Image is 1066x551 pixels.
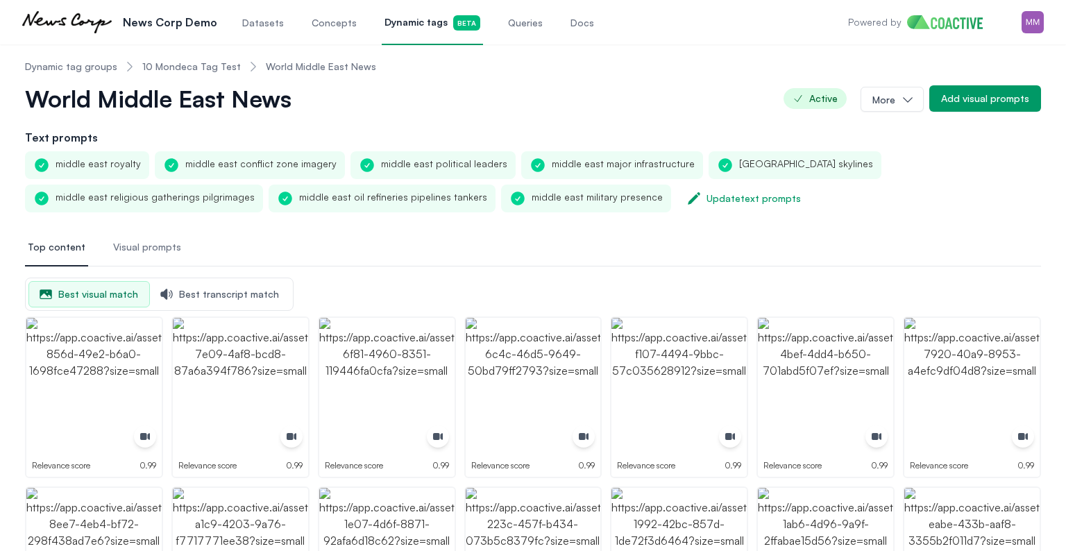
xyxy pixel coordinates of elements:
span: World Middle East News [25,85,291,112]
img: News Corp Demo [22,11,112,33]
div: middle east oil refineries pipelines tankers [269,185,496,212]
div: Update text prompts [707,192,801,205]
nav: Breadcrumb [25,49,1041,85]
p: 0.99 [432,460,449,471]
div: Add visual prompts [941,92,1029,105]
button: Visual prompts [110,229,184,266]
p: Powered by [848,15,902,29]
a: 10 Mondeca Tag Test [142,60,241,74]
img: https://app.coactive.ai/assets/ui/images/coactive/New_Corp_Archive_2yrs_IS_1750775276540/95dc5482... [758,318,893,453]
img: Menu for the logged in user [1022,11,1044,33]
p: News Corp Demo [123,14,217,31]
button: Add visual prompts [929,85,1041,112]
img: https://app.coactive.ai/assets/ui/images/coactive/New_Corp_Archive_2yrs_IS_1750775276540/61bfadc2... [904,318,1040,453]
div: middle east political leaders [350,151,516,179]
img: https://app.coactive.ai/assets/ui/images/coactive/New_Corp_Archive_2yrs_IS_1750775276540/241827ae... [173,318,308,453]
div: middle east major infrastructure [521,151,703,179]
span: World Middle East News [266,60,376,74]
p: Relevance score [763,460,822,471]
div: middle east religious gatherings pilgrimages [25,185,263,212]
span: Visual prompts [113,240,181,254]
p: Relevance score [32,460,90,471]
p: 0.99 [578,460,595,471]
p: 0.99 [286,460,303,471]
img: Home [907,15,994,29]
p: Relevance score [471,460,530,471]
p: 0.99 [139,460,156,471]
img: https://app.coactive.ai/assets/ui/images/coactive/New_Corp_Archive_2yrs_IS_1750775276540/78234089... [466,318,601,453]
span: Top content [28,240,85,254]
span: Datasets [242,16,284,30]
span: Best visual match [29,282,149,307]
span: Active [784,88,847,109]
img: https://app.coactive.ai/assets/ui/images/coactive/New_Corp_Archive_2yrs_IS_1750775276540/6bb0f302... [26,318,162,453]
button: Updatetext prompts [677,185,813,212]
span: Best transcript match [150,282,290,307]
img: https://app.coactive.ai/assets/ui/images/coactive/New_Corp_Archive_2yrs_IS_1750775276540/92607c02... [319,318,455,453]
a: Dynamic tag groups [25,60,117,74]
p: Relevance score [178,460,237,471]
p: 0.99 [871,460,888,471]
img: https://app.coactive.ai/assets/ui/images/coactive/New_Corp_Archive_2yrs_IS_1750775276540/e6b42385... [611,318,747,453]
div: [GEOGRAPHIC_DATA] skylines [709,151,881,179]
span: Dynamic tags [384,15,480,31]
p: 0.99 [725,460,741,471]
button: Top content [25,229,88,266]
div: middle east royalty [25,151,149,179]
div: middle east military presence [501,185,671,212]
span: Concepts [312,16,357,30]
button: World Middle East News [25,85,311,112]
h2: Text prompts [25,129,1041,146]
p: Relevance score [617,460,675,471]
button: More [861,87,924,112]
p: Relevance score [910,460,968,471]
div: middle east conflict zone imagery [155,151,345,179]
nav: Tabs [25,229,1041,266]
p: Relevance score [325,460,383,471]
span: Queries [508,16,543,30]
p: 0.99 [1017,460,1034,471]
button: Best visual match [28,281,150,307]
span: Beta [453,15,480,31]
button: Best transcript match [150,281,290,307]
